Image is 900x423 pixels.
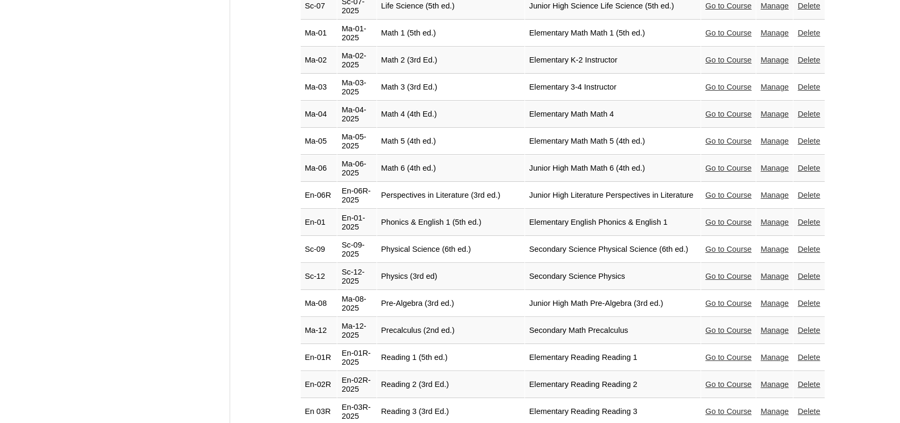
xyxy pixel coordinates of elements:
a: Go to Course [705,245,752,253]
td: Elementary Math Math 1 (5th ed.) [525,20,701,47]
a: Manage [761,191,789,199]
a: Delete [798,137,820,145]
td: Junior High Literature Perspectives in Literature [525,182,701,209]
a: Go to Course [705,2,752,10]
td: Junior High Math Pre-Algebra (3rd ed.) [525,290,701,317]
td: Secondary Math Precalculus [525,318,701,344]
a: Go to Course [705,191,752,199]
td: Math 2 (3rd Ed.) [377,47,525,74]
a: Go to Course [705,110,752,118]
a: Delete [798,2,820,10]
td: Ma-04 [301,101,337,128]
a: Manage [761,83,789,91]
td: Ma-12-2025 [337,318,376,344]
a: Manage [761,56,789,64]
a: Delete [798,326,820,334]
td: Math 1 (5th ed.) [377,20,525,47]
td: Elementary English Phonics & English 1 [525,209,701,236]
td: En-06R-2025 [337,182,376,209]
a: Manage [761,2,789,10]
td: Secondary Science Physics [525,263,701,290]
a: Delete [798,110,820,118]
a: Manage [761,326,789,334]
a: Delete [798,272,820,280]
td: Elementary 3-4 Instructor [525,74,701,101]
a: Delete [798,353,820,362]
td: Math 3 (3rd Ed.) [377,74,525,101]
td: Junior High Math Math 6 (4th ed.) [525,155,701,182]
a: Manage [761,245,789,253]
a: Go to Course [705,56,752,64]
a: Go to Course [705,218,752,226]
a: Delete [798,83,820,91]
td: En-01-2025 [337,209,376,236]
a: Delete [798,380,820,389]
td: Physics (3rd ed) [377,263,525,290]
td: Sc-12 [301,263,337,290]
td: Ma-05 [301,128,337,155]
td: Ma-03-2025 [337,74,376,101]
td: Pre-Algebra (3rd ed.) [377,290,525,317]
a: Manage [761,29,789,37]
td: En-02R-2025 [337,372,376,398]
a: Delete [798,299,820,307]
a: Delete [798,407,820,416]
td: En-01 [301,209,337,236]
a: Go to Course [705,164,752,172]
td: Reading 2 (3rd Ed.) [377,372,525,398]
td: Sc-12-2025 [337,263,376,290]
a: Go to Course [705,83,752,91]
td: Elementary Math Math 4 [525,101,701,128]
td: En-02R [301,372,337,398]
a: Go to Course [705,326,752,334]
td: En-01R [301,345,337,371]
td: En-01R-2025 [337,345,376,371]
td: En-06R [301,182,337,209]
a: Go to Course [705,29,752,37]
a: Manage [761,272,789,280]
td: Physical Science (6th ed.) [377,236,525,263]
a: Manage [761,110,789,118]
a: Manage [761,164,789,172]
a: Delete [798,164,820,172]
a: Manage [761,218,789,226]
td: Math 5 (4th ed.) [377,128,525,155]
td: Ma-05-2025 [337,128,376,155]
td: Ma-06-2025 [337,155,376,182]
a: Manage [761,299,789,307]
a: Go to Course [705,353,752,362]
td: Phonics & English 1 (5th ed.) [377,209,525,236]
td: Precalculus (2nd ed.) [377,318,525,344]
td: Ma-06 [301,155,337,182]
a: Manage [761,407,789,416]
a: Manage [761,380,789,389]
a: Go to Course [705,407,752,416]
a: Manage [761,137,789,145]
td: Math 6 (4th ed.) [377,155,525,182]
a: Manage [761,353,789,362]
td: Reading 1 (5th ed.) [377,345,525,371]
td: Secondary Science Physical Science (6th ed.) [525,236,701,263]
td: Elementary K-2 Instructor [525,47,701,74]
td: Ma-08-2025 [337,290,376,317]
td: Elementary Math Math 5 (4th ed.) [525,128,701,155]
td: Ma-02 [301,47,337,74]
td: Perspectives in Literature (3rd ed.) [377,182,525,209]
a: Delete [798,29,820,37]
td: Ma-01-2025 [337,20,376,47]
td: Elementary Reading Reading 2 [525,372,701,398]
a: Go to Course [705,137,752,145]
a: Delete [798,218,820,226]
td: Elementary Reading Reading 1 [525,345,701,371]
a: Delete [798,245,820,253]
td: Sc-09 [301,236,337,263]
td: Ma-02-2025 [337,47,376,74]
td: Ma-01 [301,20,337,47]
td: Ma-08 [301,290,337,317]
td: Math 4 (4th Ed.) [377,101,525,128]
a: Delete [798,191,820,199]
a: Go to Course [705,299,752,307]
a: Go to Course [705,380,752,389]
td: Ma-04-2025 [337,101,376,128]
a: Delete [798,56,820,64]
